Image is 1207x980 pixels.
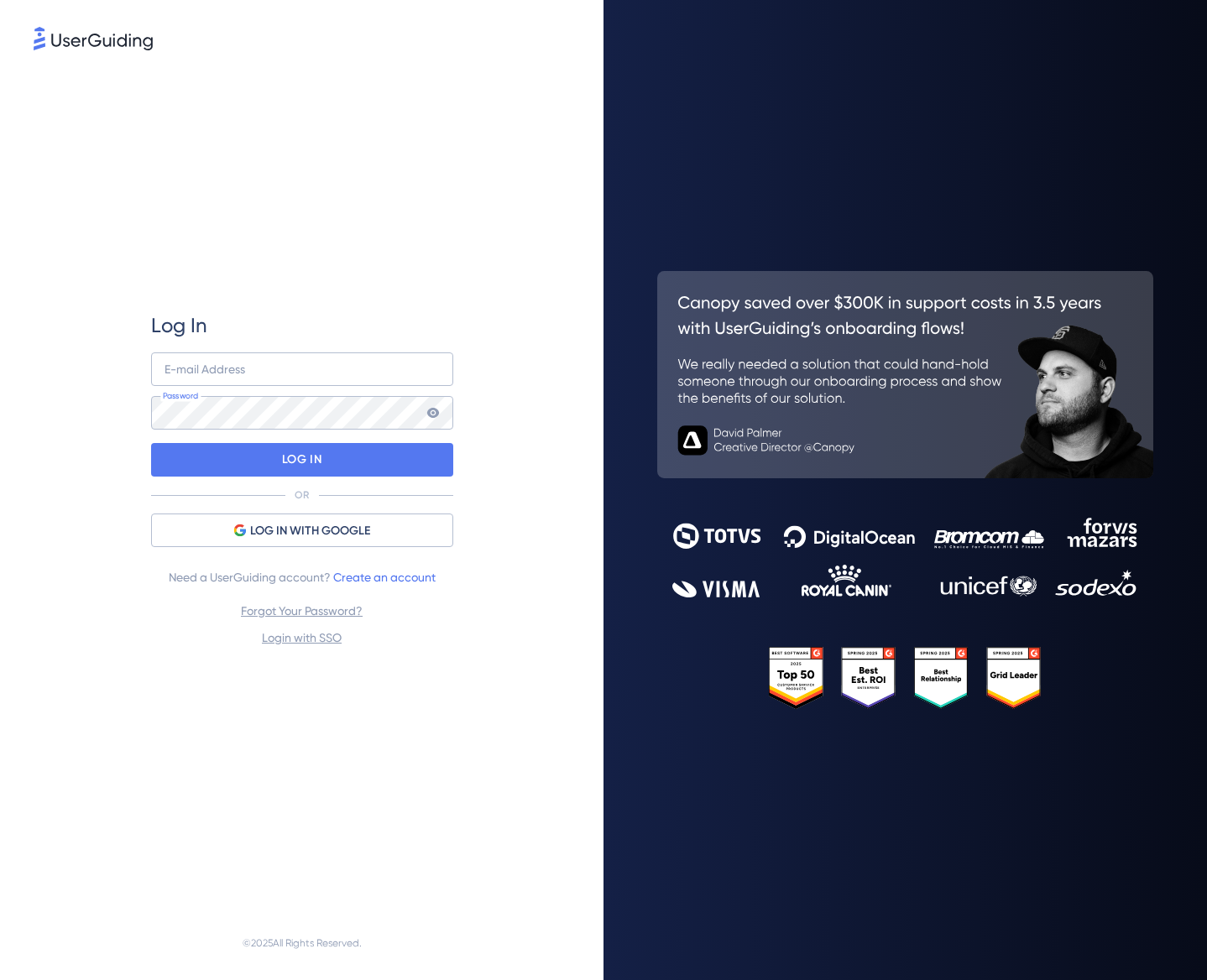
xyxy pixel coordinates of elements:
[769,647,1042,709] img: 25303e33045975176eb484905ab012ff.svg
[34,27,153,50] img: 8faab4ba6bc7696a72372aa768b0286c.svg
[250,521,370,541] span: LOG IN WITH GOOGLE
[151,352,453,386] input: example@company.com
[151,312,207,339] span: Log In
[333,571,436,584] a: Create an account
[262,631,342,644] a: Login with SSO
[282,446,321,473] p: LOG IN
[243,933,362,953] span: © 2025 All Rights Reserved.
[169,567,436,587] span: Need a UserGuiding account?
[241,604,363,618] a: Forgot Your Password?
[295,488,309,502] p: OR
[672,518,1139,597] img: 9302ce2ac39453076f5bc0f2f2ca889b.svg
[657,271,1153,478] img: 26c0aa7c25a843aed4baddd2b5e0fa68.svg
